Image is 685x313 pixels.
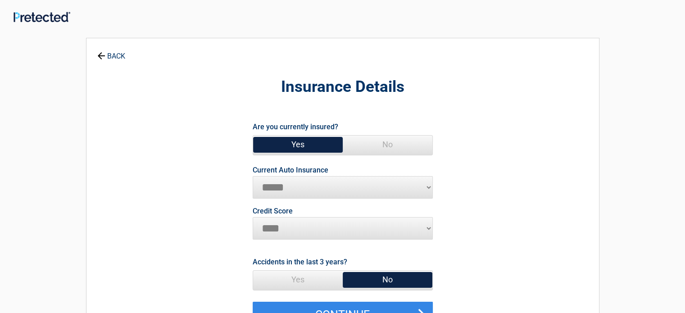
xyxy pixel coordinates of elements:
label: Accidents in the last 3 years? [253,256,347,268]
span: Yes [253,271,343,289]
h2: Insurance Details [136,77,549,98]
span: Yes [253,136,343,154]
img: Main Logo [14,12,70,22]
label: Are you currently insured? [253,121,338,133]
label: Current Auto Insurance [253,167,328,174]
span: No [343,136,432,154]
label: Credit Score [253,208,293,215]
a: BACK [95,44,127,60]
span: No [343,271,432,289]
